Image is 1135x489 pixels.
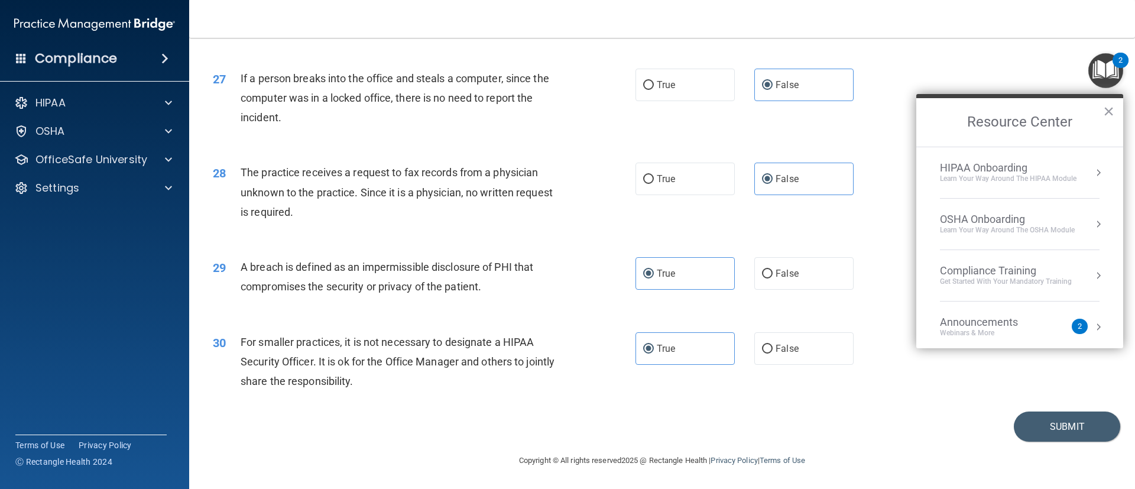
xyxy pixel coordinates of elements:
[940,316,1042,329] div: Announcements
[35,50,117,67] h4: Compliance
[940,225,1075,235] div: Learn your way around the OSHA module
[776,173,799,184] span: False
[14,181,172,195] a: Settings
[643,175,654,184] input: True
[643,345,654,354] input: True
[760,456,805,465] a: Terms of Use
[762,81,773,90] input: False
[940,161,1076,174] div: HIPAA Onboarding
[241,336,554,387] span: For smaller practices, it is not necessary to designate a HIPAA Security Officer. It is ok for th...
[35,181,79,195] p: Settings
[643,270,654,278] input: True
[940,328,1042,338] div: Webinars & More
[916,94,1123,348] div: Resource Center
[241,261,533,293] span: A breach is defined as an impermissible disclosure of PHI that compromises the security or privac...
[657,268,675,279] span: True
[776,79,799,90] span: False
[14,12,175,36] img: PMB logo
[35,124,65,138] p: OSHA
[762,175,773,184] input: False
[35,96,66,110] p: HIPAA
[213,72,226,86] span: 27
[940,174,1076,184] div: Learn Your Way around the HIPAA module
[643,81,654,90] input: True
[762,345,773,354] input: False
[1103,102,1114,121] button: Close
[657,79,675,90] span: True
[15,456,112,468] span: Ⓒ Rectangle Health 2024
[930,405,1121,452] iframe: Drift Widget Chat Controller
[241,72,549,124] span: If a person breaks into the office and steals a computer, since the computer was in a locked offi...
[1118,60,1123,76] div: 2
[213,336,226,350] span: 30
[446,442,878,480] div: Copyright © All rights reserved 2025 @ Rectangle Health | |
[213,261,226,275] span: 29
[940,277,1072,287] div: Get Started with your mandatory training
[213,166,226,180] span: 28
[776,343,799,354] span: False
[35,153,147,167] p: OfficeSafe University
[14,96,172,110] a: HIPAA
[241,166,553,218] span: The practice receives a request to fax records from a physician unknown to the practice. Since it...
[776,268,799,279] span: False
[916,98,1123,147] h2: Resource Center
[14,124,172,138] a: OSHA
[15,439,64,451] a: Terms of Use
[940,264,1072,277] div: Compliance Training
[1088,53,1123,88] button: Open Resource Center, 2 new notifications
[657,173,675,184] span: True
[940,213,1075,226] div: OSHA Onboarding
[762,270,773,278] input: False
[657,343,675,354] span: True
[14,153,172,167] a: OfficeSafe University
[79,439,132,451] a: Privacy Policy
[711,456,757,465] a: Privacy Policy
